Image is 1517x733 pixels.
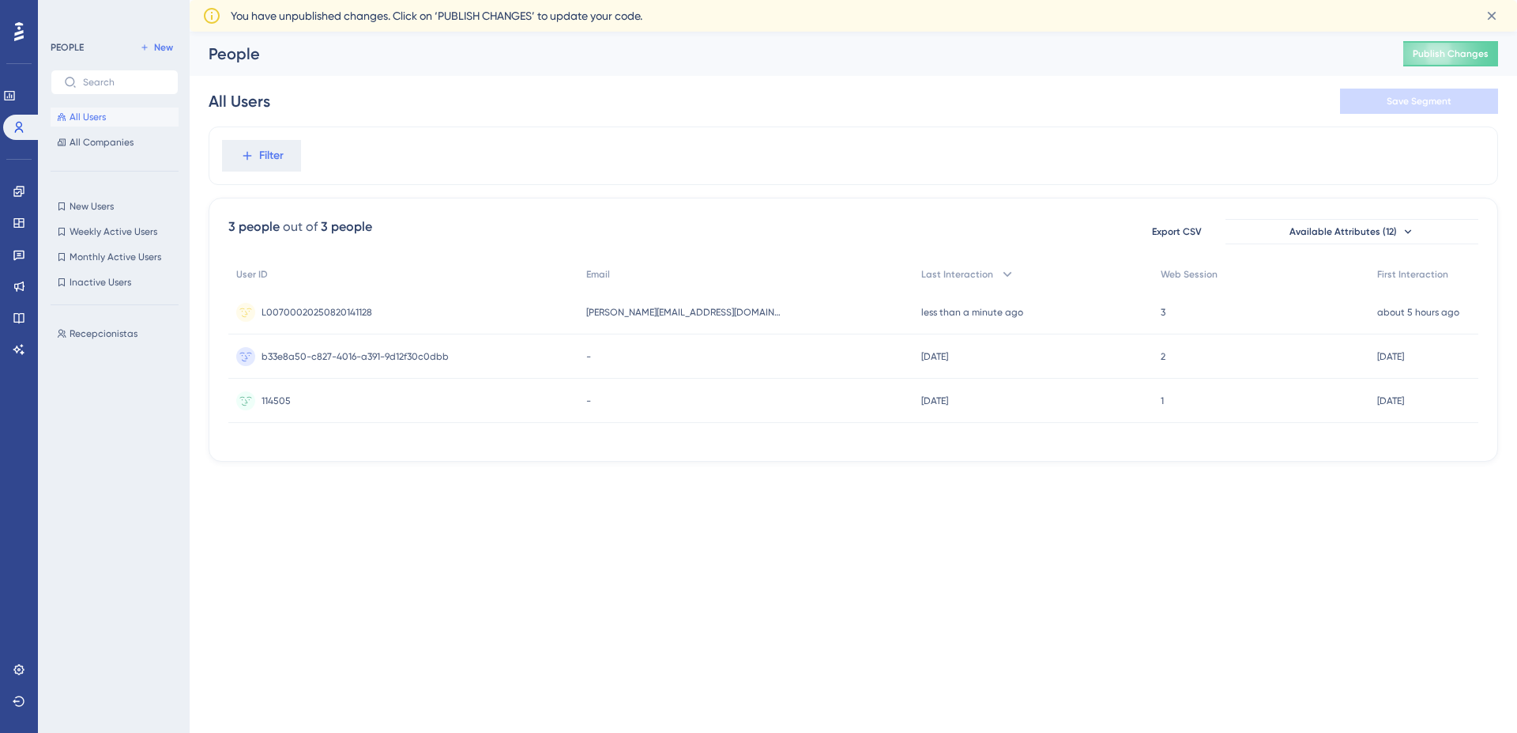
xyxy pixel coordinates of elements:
[262,350,449,363] span: b33e8a50-c827-4016-a391-9d12f30c0dbb
[921,395,948,406] time: [DATE]
[586,395,591,407] span: -
[1289,225,1397,238] span: Available Attributes (12)
[921,307,1023,318] time: less than a minute ago
[1161,306,1165,319] span: 3
[586,268,610,281] span: Email
[1152,225,1202,238] span: Export CSV
[921,351,948,362] time: [DATE]
[1377,395,1404,406] time: [DATE]
[70,111,106,123] span: All Users
[51,222,179,241] button: Weekly Active Users
[921,268,993,281] span: Last Interaction
[236,268,268,281] span: User ID
[1377,307,1459,318] time: about 5 hours ago
[1161,350,1165,363] span: 2
[51,273,179,292] button: Inactive Users
[83,77,165,88] input: Search
[1137,219,1216,244] button: Export CSV
[1387,95,1451,108] span: Save Segment
[259,146,284,165] span: Filter
[70,136,134,149] span: All Companies
[209,90,270,112] div: All Users
[51,247,179,266] button: Monthly Active Users
[321,217,372,236] div: 3 people
[1413,47,1489,60] span: Publish Changes
[209,43,1364,65] div: People
[1377,268,1448,281] span: First Interaction
[70,276,131,289] span: Inactive Users
[1161,395,1164,407] span: 1
[70,327,137,340] span: Recepcionistas
[70,225,157,238] span: Weekly Active Users
[154,41,173,54] span: New
[228,217,280,236] div: 3 people
[134,38,179,57] button: New
[231,6,642,25] span: You have unpublished changes. Click on ‘PUBLISH CHANGES’ to update your code.
[1225,219,1478,244] button: Available Attributes (12)
[586,306,784,319] span: [PERSON_NAME][EMAIL_ADDRESS][DOMAIN_NAME]
[1161,268,1218,281] span: Web Session
[51,41,84,54] div: PEOPLE
[1340,89,1498,114] button: Save Segment
[51,133,179,152] button: All Companies
[222,140,301,172] button: Filter
[283,217,318,236] div: out of
[70,200,114,213] span: New Users
[51,108,179,127] button: All Users
[586,350,591,363] span: -
[51,324,188,343] button: Recepcionistas
[1377,351,1404,362] time: [DATE]
[51,197,179,216] button: New Users
[70,251,161,263] span: Monthly Active Users
[262,395,291,407] span: 114505
[1403,41,1498,66] button: Publish Changes
[262,306,372,319] span: L00700020250820141128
